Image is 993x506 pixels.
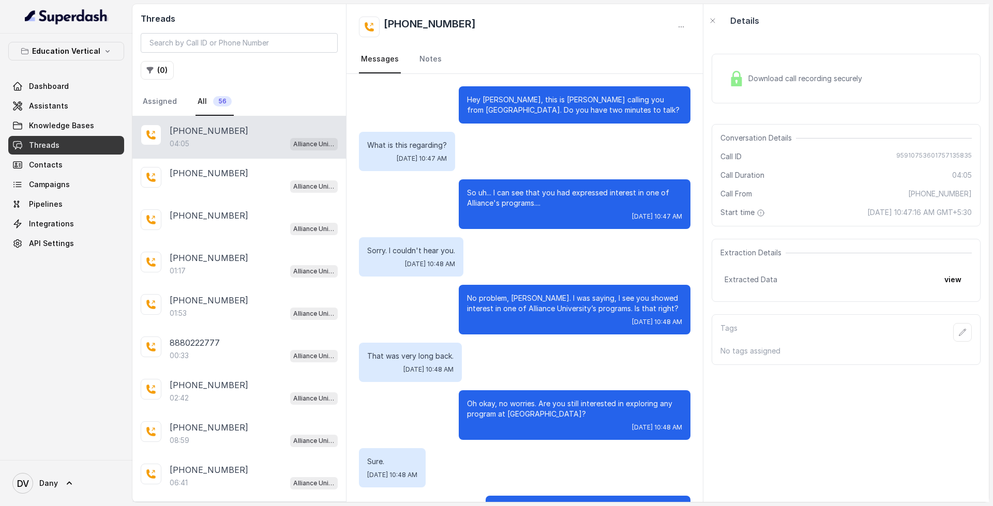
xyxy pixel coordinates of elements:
[29,101,68,111] span: Assistants
[32,45,100,57] p: Education Vertical
[720,189,752,199] span: Call From
[632,212,682,221] span: [DATE] 10:47 AM
[359,45,401,73] a: Messages
[8,97,124,115] a: Assistants
[8,175,124,194] a: Campaigns
[141,33,338,53] input: Search by Call ID or Phone Number
[293,478,335,488] p: Alliance University - Outbound Call Assistant
[170,308,187,318] p: 01:53
[293,436,335,446] p: Alliance University - Outbound Call Assistant
[170,421,248,434] p: [PHONE_NUMBER]
[367,456,417,467] p: Sure.
[720,207,767,218] span: Start time
[8,195,124,213] a: Pipelines
[632,423,682,432] span: [DATE] 10:48 AM
[170,125,248,137] p: [PHONE_NUMBER]
[8,136,124,155] a: Threads
[170,435,189,446] p: 08:59
[8,42,124,60] button: Education Vertical
[729,71,744,86] img: Lock Icon
[170,139,189,149] p: 04:05
[938,270,968,289] button: view
[29,140,59,150] span: Threads
[170,209,248,222] p: [PHONE_NUMBER]
[170,336,220,349] p: 8880222777
[170,379,248,391] p: [PHONE_NUMBER]
[293,181,335,192] p: Alliance University - Outbound Call Assistant
[170,478,188,488] p: 06:41
[467,188,682,208] p: So uh... I can see that you had expressed interest in one of Alliance's programs....
[170,464,248,476] p: [PHONE_NUMBER]
[293,224,335,234] p: Alliance University - Outbound Call Assistant
[293,266,335,277] p: Alliance University - Outbound Call Assistant
[170,266,186,276] p: 01:17
[141,12,338,25] h2: Threads
[417,45,444,73] a: Notes
[17,478,29,489] text: DV
[720,133,796,143] span: Conversation Details
[29,219,74,229] span: Integrations
[720,248,786,258] span: Extraction Details
[725,274,777,285] span: Extracted Data
[293,393,335,404] p: Alliance University - Outbound Call Assistant
[170,350,189,361] p: 00:33
[730,14,759,27] p: Details
[170,393,189,403] p: 02:42
[720,323,738,342] p: Tags
[367,471,417,479] span: [DATE] 10:48 AM
[170,167,248,179] p: [PHONE_NUMBER]
[29,160,63,170] span: Contacts
[397,155,447,163] span: [DATE] 10:47 AM
[896,151,972,162] span: 95910753601757135835
[403,365,454,374] span: [DATE] 10:48 AM
[467,95,682,115] p: Hey [PERSON_NAME], this is [PERSON_NAME] calling you from [GEOGRAPHIC_DATA]. Do you have two minu...
[170,294,248,306] p: [PHONE_NUMBER]
[8,116,124,135] a: Knowledge Bases
[632,318,682,326] span: [DATE] 10:48 AM
[8,234,124,253] a: API Settings
[8,156,124,174] a: Contacts
[467,398,682,419] p: Oh okay, no worries. Are you still interested in exploring any program at [GEOGRAPHIC_DATA]?
[952,170,972,180] span: 04:05
[367,246,455,256] p: Sorry. I couldn't hear you.
[384,17,476,37] h2: [PHONE_NUMBER]
[29,120,94,131] span: Knowledge Bases
[293,309,335,319] p: Alliance University - Outbound Call Assistant
[8,214,124,233] a: Integrations
[39,478,58,488] span: Dany
[359,45,690,73] nav: Tabs
[293,139,335,149] p: Alliance University - Outbound Call Assistant
[367,351,454,361] p: That was very long back.
[29,179,70,190] span: Campaigns
[29,81,69,91] span: Dashboard
[29,238,74,249] span: API Settings
[141,88,179,116] a: Assigned
[293,351,335,361] p: Alliance University - Outbound Call Assistant
[405,260,455,268] span: [DATE] 10:48 AM
[195,88,234,116] a: All56
[141,61,174,80] button: (0)
[213,96,232,106] span: 56
[720,346,972,356] p: No tags assigned
[908,189,972,199] span: [PHONE_NUMBER]
[29,199,63,209] span: Pipelines
[8,469,124,498] a: Dany
[170,252,248,264] p: [PHONE_NUMBER]
[467,293,682,314] p: No problem, [PERSON_NAME]. I was saying, I see you showed interest in one of Alliance University’...
[720,170,764,180] span: Call Duration
[141,88,338,116] nav: Tabs
[720,151,742,162] span: Call ID
[748,73,866,84] span: Download call recording securely
[367,140,447,150] p: What is this regarding?
[867,207,972,218] span: [DATE] 10:47:16 AM GMT+5:30
[25,8,108,25] img: light.svg
[8,77,124,96] a: Dashboard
